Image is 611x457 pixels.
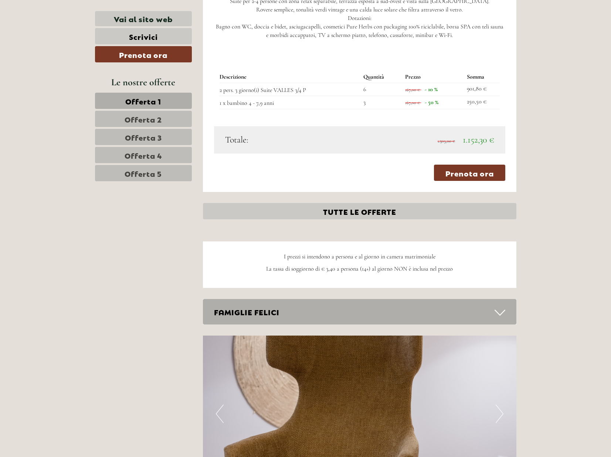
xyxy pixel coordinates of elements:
span: Offerta 3 [125,132,162,142]
span: 167,00 € [405,87,420,92]
button: Previous [216,405,224,423]
a: Vai al sito web [95,11,192,26]
th: Prezzo [402,71,464,83]
a: Scrivici [95,28,192,44]
button: Next [496,405,503,423]
span: Offerta 5 [125,168,162,178]
a: Prenota ora [95,46,192,62]
td: 6 [360,83,402,96]
a: Prenota ora [434,165,505,181]
div: Le nostre offerte [95,75,192,89]
td: 2 pers. 3 giorno(i) Suite VALLES 3/4 P [220,83,360,96]
span: La tassa di soggiorno di € 3,40 a persona (14+) al giorno NON è inclusa nel prezzo [266,265,453,272]
span: Offerta 2 [125,114,162,124]
a: TUTTE LE OFFERTE [203,203,516,219]
span: Offerta 1 [125,96,161,106]
span: 1.503,00 € [438,138,455,144]
div: Totale: [220,134,360,146]
span: 1.152,30 € [463,134,494,145]
span: I prezzi si intendono a persona e al giorno in camera matrimoniale [284,253,435,260]
span: 167,00 € [405,100,420,105]
th: Somma [464,71,499,83]
th: Descrizione [220,71,360,83]
td: 901,80 € [464,83,499,96]
th: Quantità [360,71,402,83]
td: 250,50 € [464,96,499,109]
span: - 50 % [425,99,438,106]
div: FAMIGLIE FELICI [203,299,516,324]
td: 1 x bambino 4 - 7,9 anni [220,96,360,109]
td: 3 [360,96,402,109]
span: Offerta 4 [125,150,162,160]
span: - 10 % [425,86,438,93]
